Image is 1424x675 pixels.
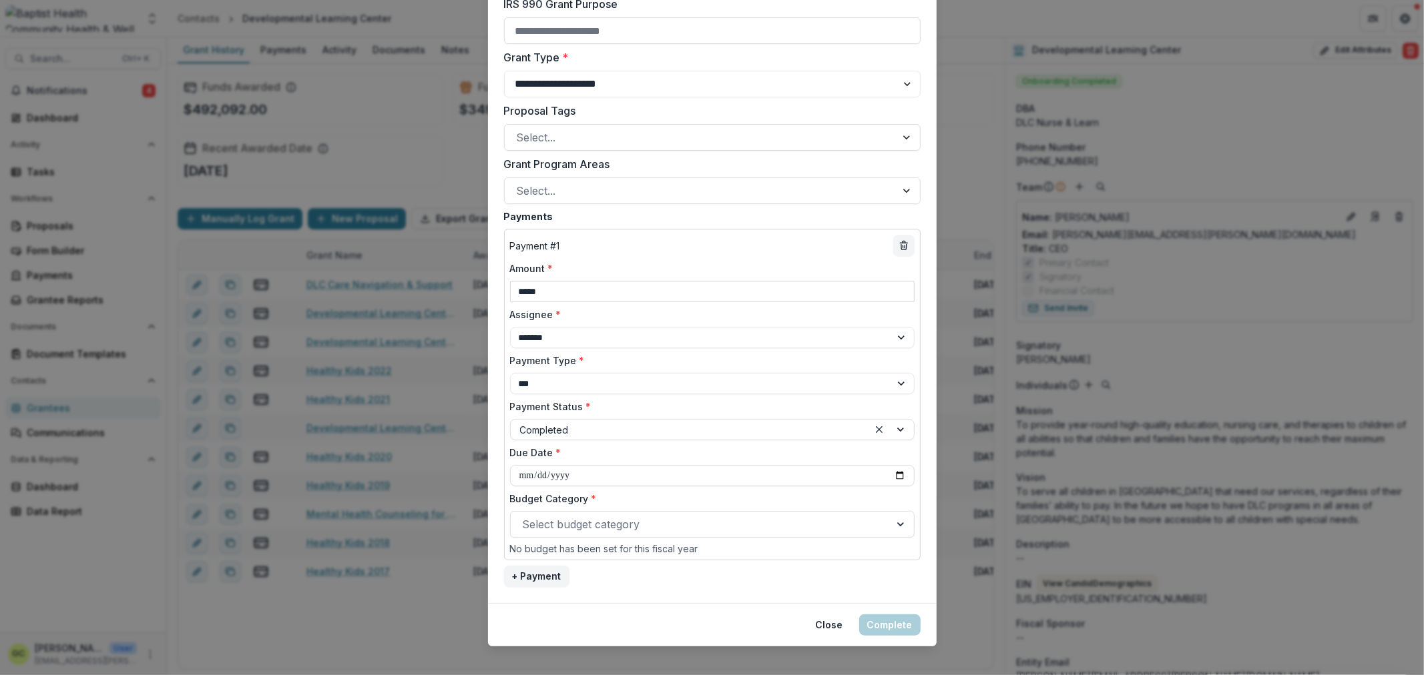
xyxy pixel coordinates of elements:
label: Grant Type [504,49,913,65]
div: No budget has been set for this fiscal year [510,543,915,554]
label: Payments [504,209,913,223]
label: Payment Type [510,354,907,368]
button: Close [808,614,851,636]
label: Payment Status [510,400,907,414]
label: Due Date [510,446,907,460]
button: Complete [859,614,921,636]
label: Amount [510,261,907,275]
button: delete [893,235,915,256]
div: Clear selected options [871,422,887,438]
button: + Payment [504,566,569,587]
label: Proposal Tags [504,103,913,119]
p: Payment # 1 [510,239,560,253]
label: Budget Category [510,492,907,506]
label: Assignee [510,307,907,321]
label: Grant Program Areas [504,156,913,172]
